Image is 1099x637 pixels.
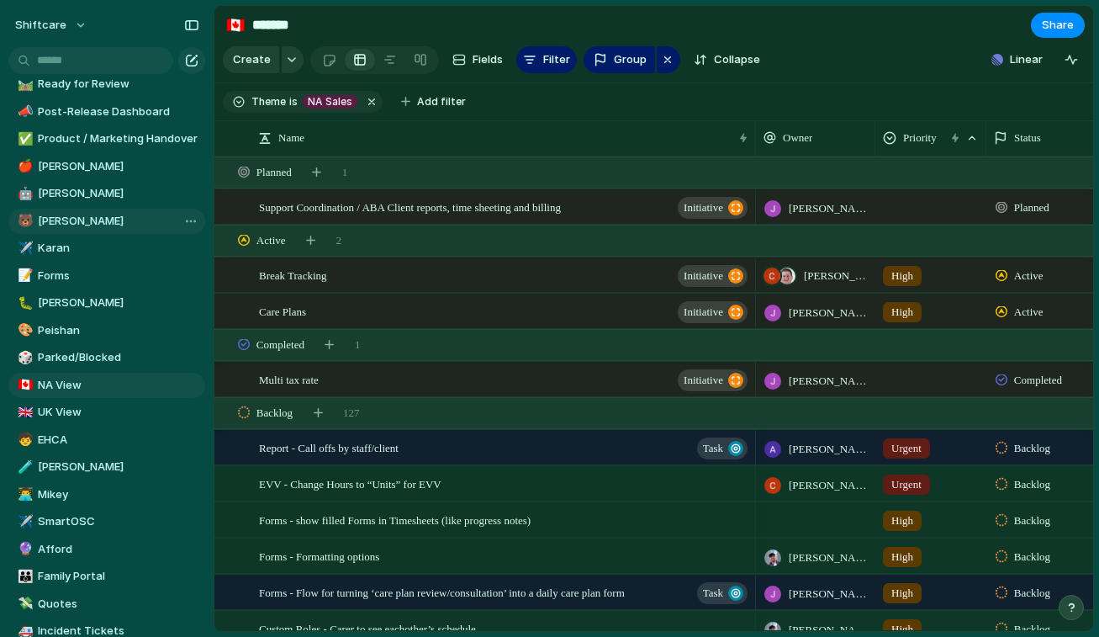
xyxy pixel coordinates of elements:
[38,404,199,421] span: UK View
[18,75,29,94] div: 🛤️
[15,432,32,449] button: 🧒
[259,301,306,321] span: Care Plans
[687,46,767,73] button: Collapse
[15,596,32,613] button: 💸
[299,93,361,111] button: NA Sales
[256,232,286,249] span: Active
[703,437,723,460] span: Task
[15,541,32,558] button: 🔮
[891,268,913,284] span: High
[38,213,199,230] span: [PERSON_NAME]
[15,268,32,284] button: 📝
[684,264,723,288] span: initiative
[289,94,298,109] span: is
[38,158,199,175] span: [PERSON_NAME]
[891,549,913,565] span: High
[38,322,199,339] span: Peishan
[18,512,29,532] div: ✈️
[8,427,205,453] div: 🧒EHCA
[1014,476,1050,493] span: Backlog
[8,290,205,316] a: 🐛[PERSON_NAME]
[985,47,1049,72] button: Linear
[15,322,32,339] button: 🎨
[584,46,655,73] button: Group
[8,181,205,206] a: 🤖[PERSON_NAME]
[308,94,352,109] span: NA Sales
[1042,17,1074,34] span: Share
[1014,440,1050,457] span: Backlog
[891,512,913,529] span: High
[8,564,205,589] a: 👪Family Portal
[38,459,199,475] span: [PERSON_NAME]
[15,17,66,34] span: shiftcare
[15,130,32,147] button: ✅
[703,581,723,605] span: Task
[259,546,379,565] span: Forms - Formatting options
[1014,512,1050,529] span: Backlog
[714,51,760,68] span: Collapse
[8,509,205,534] a: ✈️SmartOSC
[8,345,205,370] a: 🎲Parked/Blocked
[8,482,205,507] a: 👨‍💻Mikey
[789,373,868,390] span: [PERSON_NAME]
[697,582,748,604] button: Task
[516,46,577,73] button: Filter
[18,430,29,449] div: 🧒
[278,130,304,146] span: Name
[1031,13,1085,38] button: Share
[8,263,205,289] a: 📝Forms
[678,197,748,219] button: initiative
[38,104,199,120] span: Post-Release Dashboard
[342,164,348,181] span: 1
[259,510,531,529] span: Forms - show filled Forms in Timesheets (like progress notes)
[259,197,561,216] span: Support Coordination / ABA Client reports, time sheeting and billing
[38,568,199,585] span: Family Portal
[18,239,29,258] div: ✈️
[15,486,32,503] button: 👨‍💻
[8,154,205,179] a: 🍎[PERSON_NAME]
[8,99,205,125] a: 📣Post-Release Dashboard
[391,90,476,114] button: Add filter
[38,268,199,284] span: Forms
[8,72,205,97] div: 🛤️Ready for Review
[789,441,868,458] span: [PERSON_NAME]
[8,236,205,261] div: ✈️Karan
[18,375,29,395] div: 🇨🇦
[18,485,29,504] div: 👨‍💻
[38,295,199,311] span: [PERSON_NAME]
[684,300,723,324] span: initiative
[18,157,29,176] div: 🍎
[15,459,32,475] button: 🧪
[8,373,205,398] div: 🇨🇦NA View
[891,585,913,602] span: High
[286,93,301,111] button: is
[259,369,319,389] span: Multi tax rate
[15,185,32,202] button: 🤖
[343,405,360,422] span: 127
[222,12,249,39] button: 🇨🇦
[15,377,32,394] button: 🇨🇦
[38,76,199,93] span: Ready for Review
[15,158,32,175] button: 🍎
[18,130,29,149] div: ✅
[891,304,913,321] span: High
[15,513,32,530] button: ✈️
[8,592,205,617] div: 💸Quotes
[1014,304,1044,321] span: Active
[8,537,205,562] a: 🔮Afford
[259,474,441,493] span: EVV - Change Hours to “Units” for EVV
[18,266,29,285] div: 📝
[336,232,342,249] span: 2
[355,337,361,353] span: 1
[543,51,570,68] span: Filter
[18,539,29,559] div: 🔮
[38,541,199,558] span: Afford
[789,586,868,602] span: [PERSON_NAME]
[8,209,205,234] a: 🐻[PERSON_NAME]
